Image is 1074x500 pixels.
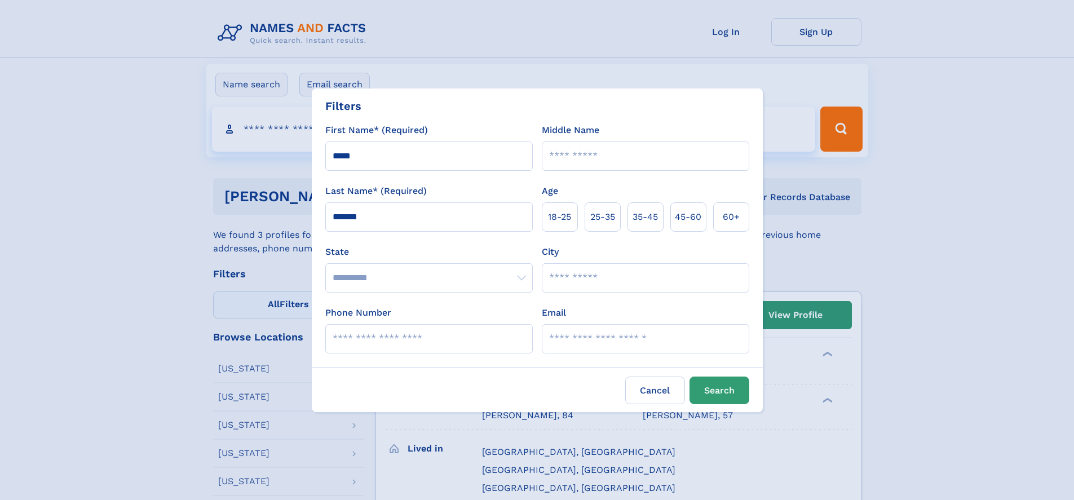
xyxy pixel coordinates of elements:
[325,245,533,259] label: State
[325,98,361,114] div: Filters
[690,377,749,404] button: Search
[633,210,658,224] span: 35‑45
[325,306,391,320] label: Phone Number
[548,210,571,224] span: 18‑25
[625,377,685,404] label: Cancel
[325,184,427,198] label: Last Name* (Required)
[675,210,701,224] span: 45‑60
[542,245,559,259] label: City
[723,210,740,224] span: 60+
[325,123,428,137] label: First Name* (Required)
[542,123,599,137] label: Middle Name
[590,210,615,224] span: 25‑35
[542,184,558,198] label: Age
[542,306,566,320] label: Email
